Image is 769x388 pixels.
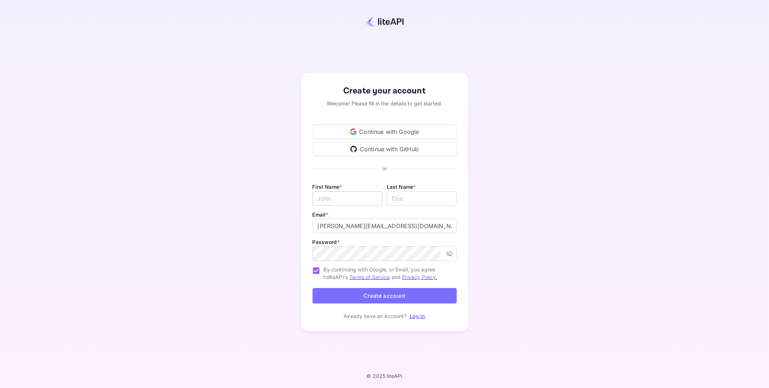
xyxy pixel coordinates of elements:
[313,219,457,233] input: johndoe@gmail.com
[313,100,457,107] div: Welcome! Please fill in the details to get started.
[313,125,457,139] div: Continue with Google
[410,313,425,319] a: Log in
[313,239,340,245] label: Password
[387,184,416,190] label: Last Name
[349,274,390,280] a: Terms of Service
[387,191,457,206] input: Doe
[324,266,451,281] span: By continuing with Google, or Email, you agree to liteAPI's and
[313,288,457,304] button: Create account
[344,312,407,320] p: Already have an account?
[366,373,402,379] p: © 2025 liteAPI
[313,142,457,156] div: Continue with GitHub
[402,274,437,280] a: Privacy Policy.
[366,16,404,27] img: liteapi
[313,184,342,190] label: First Name
[443,247,456,260] button: toggle password visibility
[313,212,328,218] label: Email
[313,191,383,206] input: John
[313,84,457,97] div: Create your account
